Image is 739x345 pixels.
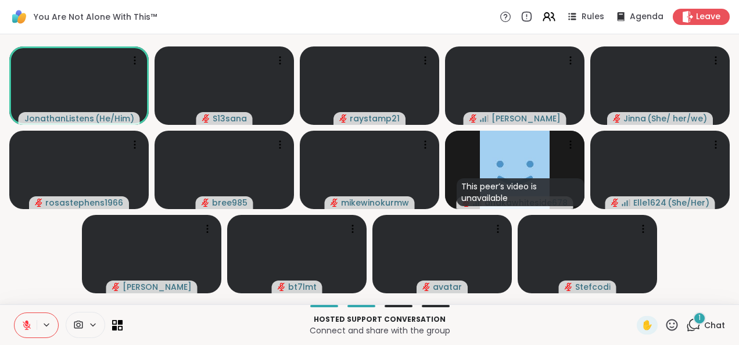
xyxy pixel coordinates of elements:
[623,113,646,124] span: Jinna
[278,283,286,291] span: audio-muted
[647,113,707,124] span: ( She/ her/we )
[212,197,247,209] span: bree985
[35,199,43,207] span: audio-muted
[130,325,630,336] p: Connect and share with the group
[422,283,431,291] span: audio-muted
[457,178,584,206] div: This peer’s video is unavailable
[9,7,29,27] img: ShareWell Logomark
[611,199,619,207] span: audio-muted
[575,281,611,293] span: Stefcodi
[331,199,339,207] span: audio-muted
[34,11,157,23] span: You Are Not Alone With This™
[45,197,123,209] span: rosastephens1966
[480,131,550,209] img: anakawhiteside678
[492,113,561,124] span: [PERSON_NAME]
[565,283,573,291] span: audio-muted
[288,281,317,293] span: bt7lmt
[469,114,478,123] span: audio-muted
[339,114,347,123] span: audio-muted
[202,114,210,123] span: audio-muted
[613,114,621,123] span: audio-muted
[350,113,400,124] span: raystamp21
[696,11,720,23] span: Leave
[24,113,94,124] span: JonathanListens
[202,199,210,207] span: audio-muted
[698,313,701,323] span: 1
[633,197,666,209] span: Elle1624
[213,113,247,124] span: S13sana
[112,283,120,291] span: audio-muted
[95,113,134,124] span: ( He/Him )
[341,197,409,209] span: mikewinokurmw
[130,314,630,325] p: Hosted support conversation
[582,11,604,23] span: Rules
[641,318,653,332] span: ✋
[668,197,709,209] span: ( She/Her )
[433,281,462,293] span: avatar
[630,11,663,23] span: Agenda
[704,319,725,331] span: Chat
[123,281,192,293] span: [PERSON_NAME]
